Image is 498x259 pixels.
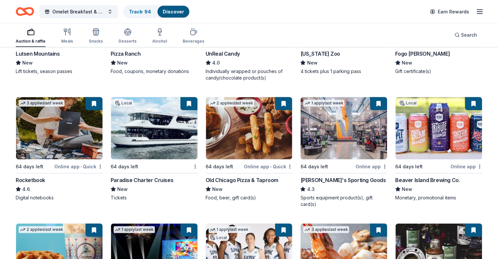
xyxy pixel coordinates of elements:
img: Image for Dick's Sporting Goods [301,97,387,159]
span: New [22,59,33,67]
div: 64 days left [16,163,43,171]
div: Online app Quick [54,162,103,171]
div: Auction & raffle [16,39,46,44]
div: [PERSON_NAME]'s Sporting Goods [300,176,386,184]
div: Alcohol [152,39,167,44]
div: UnReal Candy [206,50,240,58]
div: 2 applies last week [19,226,65,233]
div: Online app [451,162,482,171]
div: 3 applies last week [303,226,349,233]
a: Image for Dick's Sporting Goods1 applylast week64 days leftOnline app[PERSON_NAME]'s Sporting Goo... [300,97,387,208]
div: Individually wrapped or pouches of candy/chocolate product(s) [206,68,293,81]
img: Image for Paradise Charter Cruises [111,97,197,159]
span: New [212,185,223,193]
div: Beaver Island Brewing Co. [395,176,460,184]
span: • [81,164,82,169]
div: 64 days left [395,163,423,171]
span: New [402,185,412,193]
span: 4.3 [307,185,314,193]
button: Alcohol [152,26,167,47]
div: Lutsen Mountains [16,50,60,58]
img: Image for Old Chicago Pizza & Taproom [206,97,292,159]
div: Gift certificate(s) [395,68,482,75]
img: Image for Beaver Island Brewing Co. [396,97,482,159]
button: Search [449,28,482,42]
div: Desserts [119,39,137,44]
div: Paradise Charter Cruises [111,176,173,184]
div: Local [398,100,418,106]
button: Desserts [119,26,137,47]
div: 4 tickets plus 1 parking pass [300,68,387,75]
button: Omelet Breakfast & Silent Auction Fundraiser [39,5,118,18]
button: Snacks [89,26,103,47]
div: Food, coupons, monetary donations [111,68,198,75]
div: Online app [356,162,387,171]
div: Food, beer, gift card(s) [206,194,293,201]
div: 64 days left [206,163,233,171]
div: Sports equipment product(s), gift card(s) [300,194,387,208]
div: Monetary, promotional items [395,194,482,201]
div: 1 apply last week [114,226,155,233]
div: Online app Quick [244,162,292,171]
div: 64 days left [300,163,328,171]
span: 4.6 [22,185,30,193]
div: Local [209,234,228,241]
div: Rocketbook [16,176,45,184]
span: New [307,59,317,67]
div: 2 applies last week [209,100,254,107]
div: Snacks [89,39,103,44]
span: • [270,164,271,169]
img: Image for Rocketbook [16,97,102,159]
span: 4.0 [212,59,220,67]
span: Omelet Breakfast & Silent Auction Fundraiser [52,8,105,16]
div: Beverages [183,39,204,44]
button: Beverages [183,26,204,47]
a: Track· 94 [129,9,151,14]
a: Earn Rewards [426,6,473,18]
div: Fogo [PERSON_NAME] [395,50,450,58]
span: New [117,185,128,193]
div: Old Chicago Pizza & Taproom [206,176,278,184]
a: Image for Paradise Charter CruisesLocal64 days leftParadise Charter CruisesNewTickets [111,97,198,201]
button: Auction & raffle [16,26,46,47]
span: Search [461,31,477,39]
a: Image for Beaver Island Brewing Co.Local64 days leftOnline appBeaver Island Brewing Co.NewMonetar... [395,97,482,201]
div: Lift tickets, season passes [16,68,103,75]
a: Discover [163,9,184,14]
a: Image for Old Chicago Pizza & Taproom2 applieslast week64 days leftOnline app•QuickOld Chicago Pi... [206,97,293,201]
button: Track· 94Discover [123,5,190,18]
span: New [402,59,412,67]
div: Pizza Ranch [111,50,141,58]
div: Digital notebooks [16,194,103,201]
div: 64 days left [111,163,138,171]
div: Local [114,100,133,106]
div: [US_STATE] Zoo [300,50,340,58]
a: Home [16,4,34,19]
div: Meals [61,39,73,44]
div: Tickets [111,194,198,201]
div: 3 applies last week [19,100,65,107]
a: Image for Rocketbook3 applieslast week64 days leftOnline app•QuickRocketbook4.6Digital notebooks [16,97,103,201]
button: Meals [61,26,73,47]
span: New [117,59,128,67]
div: 1 apply last week [303,100,344,107]
div: 1 apply last week [209,226,250,233]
